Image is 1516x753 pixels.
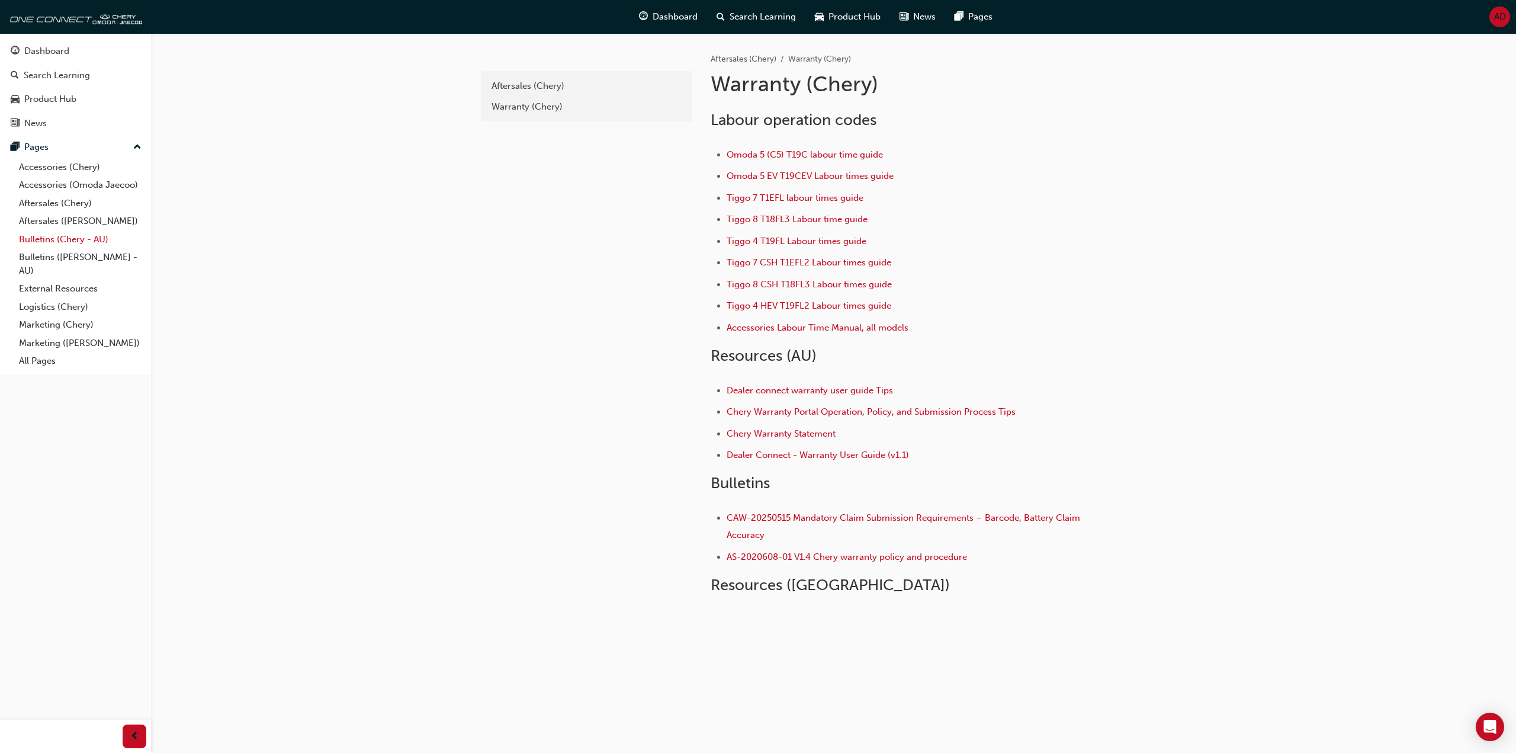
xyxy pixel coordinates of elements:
[11,71,19,81] span: search-icon
[955,9,963,24] span: pages-icon
[727,193,863,203] a: Tiggo 7 T1EFL labour times guide
[727,300,891,311] a: Tiggo 4 HEV T19FL2 Labour times guide
[890,5,945,29] a: news-iconNews
[968,10,993,24] span: Pages
[5,88,146,110] a: Product Hub
[730,10,796,24] span: Search Learning
[14,230,146,249] a: Bulletins (Chery - AU)
[133,140,142,155] span: up-icon
[913,10,936,24] span: News
[492,100,681,114] div: Warranty (Chery)
[11,118,20,129] span: news-icon
[24,140,49,154] div: Pages
[24,44,69,58] div: Dashboard
[711,576,950,594] span: Resources ([GEOGRAPHIC_DATA])
[1489,7,1510,27] button: AD
[24,92,76,106] div: Product Hub
[14,248,146,280] a: Bulletins ([PERSON_NAME] - AU)
[486,76,687,97] a: Aftersales (Chery)
[1494,10,1506,24] span: AD
[24,69,90,82] div: Search Learning
[707,5,805,29] a: search-iconSearch Learning
[5,65,146,86] a: Search Learning
[727,236,866,246] a: Tiggo 4 T19FL Labour times guide
[711,111,876,129] span: Labour operation codes
[727,279,892,290] a: Tiggo 8 CSH T18FL3 Labour times guide
[14,194,146,213] a: Aftersales (Chery)
[711,347,817,365] span: Resources (AU)
[727,171,894,181] a: Omoda 5 EV T19CEV Labour times guide
[727,450,909,460] a: Dealer Connect - Warranty User Guide (v1.1)
[14,176,146,194] a: Accessories (Omoda Jaecoo)
[14,158,146,177] a: Accessories (Chery)
[727,214,868,225] a: Tiggo 8 T18FL3 Labour time guide
[711,54,776,64] a: Aftersales (Chery)
[5,136,146,158] button: Pages
[130,729,139,744] span: prev-icon
[788,53,851,66] li: Warranty (Chery)
[14,352,146,370] a: All Pages
[14,280,146,298] a: External Resources
[5,40,146,62] a: Dashboard
[727,552,967,562] a: AS-2020608-01 V1.4 Chery warranty policy and procedure
[1476,713,1504,741] div: Open Intercom Messenger
[5,38,146,136] button: DashboardSearch LearningProduct HubNews
[727,385,893,396] a: Dealer connect warranty user guide Tips
[14,334,146,353] a: Marketing ([PERSON_NAME])
[653,10,698,24] span: Dashboard
[14,316,146,334] a: Marketing (Chery)
[5,113,146,134] a: News
[486,97,687,117] a: Warranty (Chery)
[717,9,725,24] span: search-icon
[11,94,20,105] span: car-icon
[14,212,146,230] a: Aftersales ([PERSON_NAME])
[900,9,908,24] span: news-icon
[639,9,648,24] span: guage-icon
[11,142,20,153] span: pages-icon
[815,9,824,24] span: car-icon
[629,5,707,29] a: guage-iconDashboard
[727,512,1083,540] a: CAW-20250515 Mandatory Claim Submission Requirements – Barcode, Battery Claim Accuracy
[727,149,883,160] a: Omoda 5 (C5) T19C labour time guide
[727,428,836,439] a: Chery Warranty Statement
[6,5,142,28] img: oneconnect
[727,406,1016,417] a: Chery Warranty Portal Operation, Policy, and Submission Process Tips
[828,10,881,24] span: Product Hub
[711,474,770,492] span: Bulletins
[805,5,890,29] a: car-iconProduct Hub
[945,5,1002,29] a: pages-iconPages
[727,257,891,268] a: Tiggo 7 CSH T1EFL2 Labour times guide
[11,46,20,57] span: guage-icon
[711,71,1099,97] h1: Warranty (Chery)
[727,322,908,333] a: Accessories Labour Time Manual, all models
[24,117,47,130] div: News
[14,298,146,316] a: Logistics (Chery)
[492,79,681,93] div: Aftersales (Chery)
